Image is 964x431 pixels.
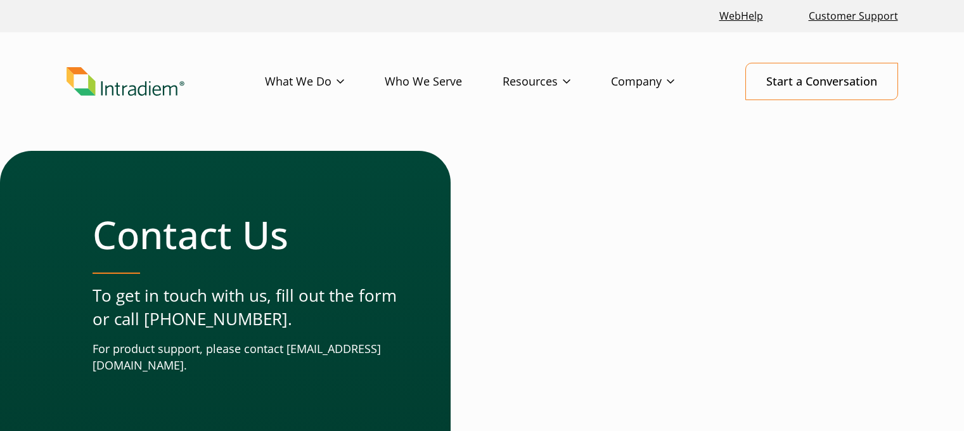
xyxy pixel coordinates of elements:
a: What We Do [265,63,385,100]
p: To get in touch with us, fill out the form or call [PHONE_NUMBER]. [93,284,400,331]
a: Start a Conversation [745,63,898,100]
a: Who We Serve [385,63,503,100]
a: Customer Support [804,3,903,30]
a: Link to homepage of Intradiem [67,67,265,96]
a: Company [611,63,715,100]
a: Resources [503,63,611,100]
img: Intradiem [67,67,184,96]
h1: Contact Us [93,212,400,257]
a: Link opens in a new window [714,3,768,30]
p: For product support, please contact [EMAIL_ADDRESS][DOMAIN_NAME]. [93,341,400,374]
